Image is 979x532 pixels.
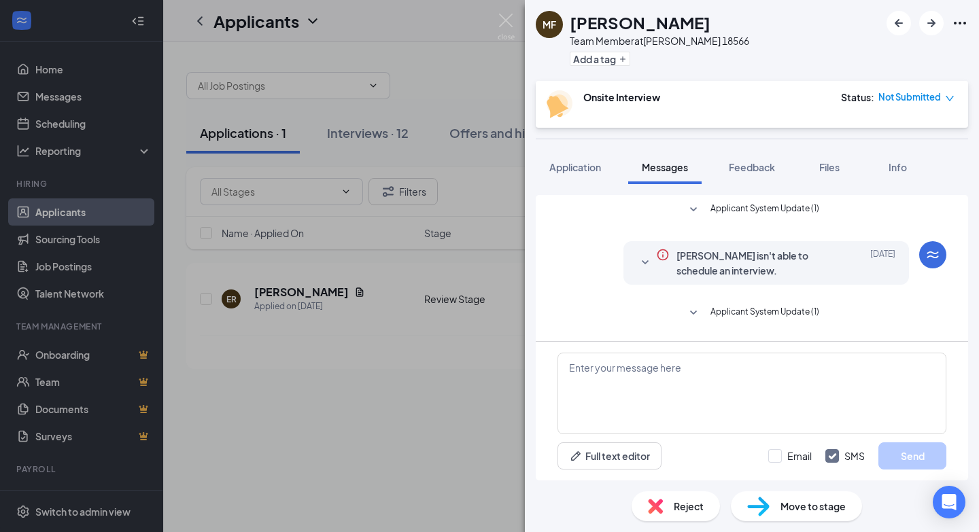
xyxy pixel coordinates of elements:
svg: Info [656,248,670,262]
h1: [PERSON_NAME] [570,11,710,34]
svg: ArrowLeftNew [891,15,907,31]
span: Feedback [729,161,775,173]
b: Onsite Interview [583,91,660,103]
svg: Ellipses [952,15,968,31]
span: Info [889,161,907,173]
svg: ArrowRight [923,15,940,31]
span: Applicant System Update (1) [710,202,819,218]
span: [PERSON_NAME] isn't able to schedule an interview. [676,248,834,278]
span: [DATE] [870,248,895,278]
button: ArrowRight [919,11,944,35]
button: SmallChevronDownApplicant System Update (1) [685,305,819,321]
span: Move to stage [780,499,846,514]
svg: SmallChevronDown [685,202,702,218]
button: Full text editorPen [557,442,662,469]
span: Application [549,161,601,173]
svg: SmallChevronDown [685,305,702,321]
span: Reject [674,499,704,514]
div: Team Member at [PERSON_NAME] 18566 [570,34,749,48]
span: Applicant System Update (1) [710,305,819,321]
button: ArrowLeftNew [887,11,911,35]
span: Messages [642,161,688,173]
button: Send [878,442,946,469]
span: Files [819,161,840,173]
div: MF [543,18,556,31]
svg: Plus [619,55,627,63]
span: Not Submitted [878,90,941,104]
span: down [945,94,955,103]
svg: SmallChevronDown [637,255,653,271]
button: PlusAdd a tag [570,52,630,66]
div: Open Intercom Messenger [933,486,965,518]
div: Status : [841,90,874,104]
svg: Pen [569,449,583,463]
svg: WorkstreamLogo [925,247,941,263]
button: SmallChevronDownApplicant System Update (1) [685,202,819,218]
